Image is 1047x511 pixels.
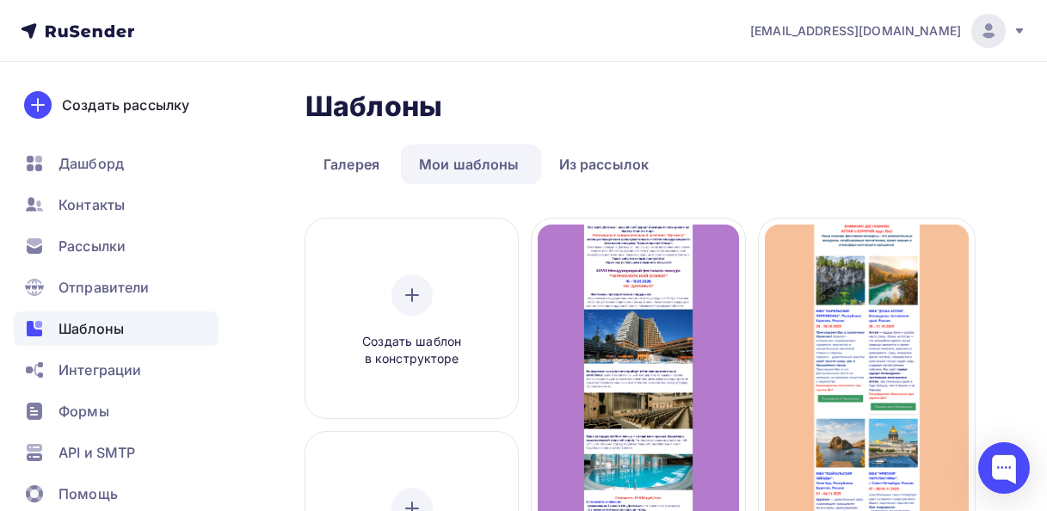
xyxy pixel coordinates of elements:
[59,442,135,463] span: API и SMTP
[62,95,189,115] div: Создать рассылку
[14,146,219,181] a: Дашборд
[59,401,109,422] span: Формы
[305,89,442,124] h2: Шаблоны
[59,194,125,215] span: Контакты
[750,14,1026,48] a: [EMAIL_ADDRESS][DOMAIN_NAME]
[59,483,118,504] span: Помощь
[14,188,219,222] a: Контакты
[14,270,219,305] a: Отправители
[14,311,219,346] a: Шаблоны
[401,145,538,184] a: Мои шаблоны
[59,153,124,174] span: Дашборд
[14,229,219,263] a: Рассылки
[59,277,150,298] span: Отправители
[14,394,219,428] a: Формы
[59,360,141,380] span: Интеграции
[305,145,397,184] a: Галерея
[541,145,668,184] a: Из рассылок
[59,236,126,256] span: Рассылки
[330,333,494,368] span: Создать шаблон в конструкторе
[750,22,961,40] span: [EMAIL_ADDRESS][DOMAIN_NAME]
[59,318,124,339] span: Шаблоны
